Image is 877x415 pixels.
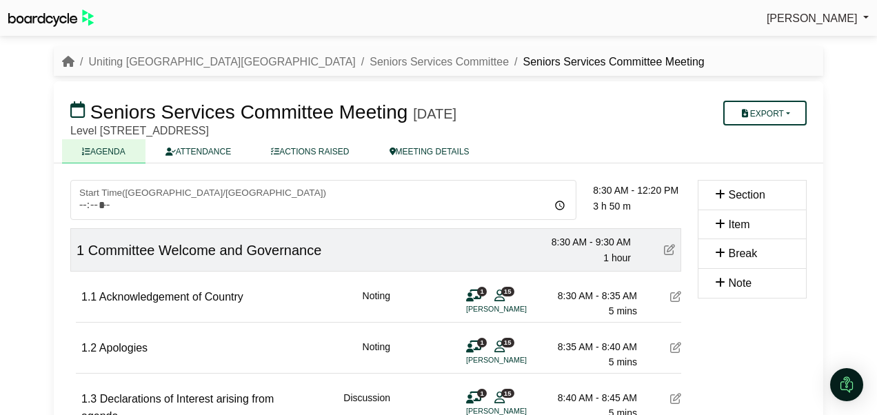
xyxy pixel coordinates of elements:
a: MEETING DETAILS [370,139,490,163]
span: 1.3 [81,393,97,405]
a: Seniors Services Committee [370,56,509,68]
button: Export [723,101,807,125]
span: Apologies [99,342,148,354]
nav: breadcrumb [62,53,705,71]
span: 5 mins [609,356,637,367]
span: 1 [477,338,487,347]
a: Uniting [GEOGRAPHIC_DATA][GEOGRAPHIC_DATA] [88,56,355,68]
span: 1 [477,287,487,296]
div: 8:35 AM - 8:40 AM [541,339,637,354]
div: 8:30 AM - 12:20 PM [593,183,689,198]
span: 1 hour [603,252,631,263]
li: [PERSON_NAME] [466,303,569,315]
a: ACTIONS RAISED [251,139,369,163]
span: [PERSON_NAME] [767,12,858,24]
span: 15 [501,338,514,347]
div: Open Intercom Messenger [830,368,863,401]
span: 1 [477,389,487,398]
div: Noting [363,288,390,319]
span: Acknowledgement of Country [99,291,243,303]
div: [DATE] [413,105,456,122]
li: Seniors Services Committee Meeting [509,53,705,71]
span: 15 [501,389,514,398]
span: 1.1 [81,291,97,303]
a: [PERSON_NAME] [767,10,869,28]
span: Item [728,219,749,230]
span: Break [728,247,757,259]
span: Level [STREET_ADDRESS] [70,125,209,136]
span: 15 [501,287,514,296]
div: Noting [363,339,390,370]
div: 8:30 AM - 9:30 AM [534,234,631,250]
img: BoardcycleBlackGreen-aaafeed430059cb809a45853b8cf6d952af9d84e6e89e1f1685b34bfd5cb7d64.svg [8,10,94,27]
div: 8:40 AM - 8:45 AM [541,390,637,405]
li: [PERSON_NAME] [466,354,569,366]
span: Committee Welcome and Governance [88,243,322,258]
span: 5 mins [609,305,637,316]
a: AGENDA [62,139,145,163]
a: ATTENDANCE [145,139,251,163]
span: 1 [77,243,84,258]
span: Section [728,189,765,201]
span: 3 h 50 m [593,201,630,212]
span: 1.2 [81,342,97,354]
span: Seniors Services Committee Meeting [90,101,408,123]
div: 8:30 AM - 8:35 AM [541,288,637,303]
span: Note [728,277,752,289]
